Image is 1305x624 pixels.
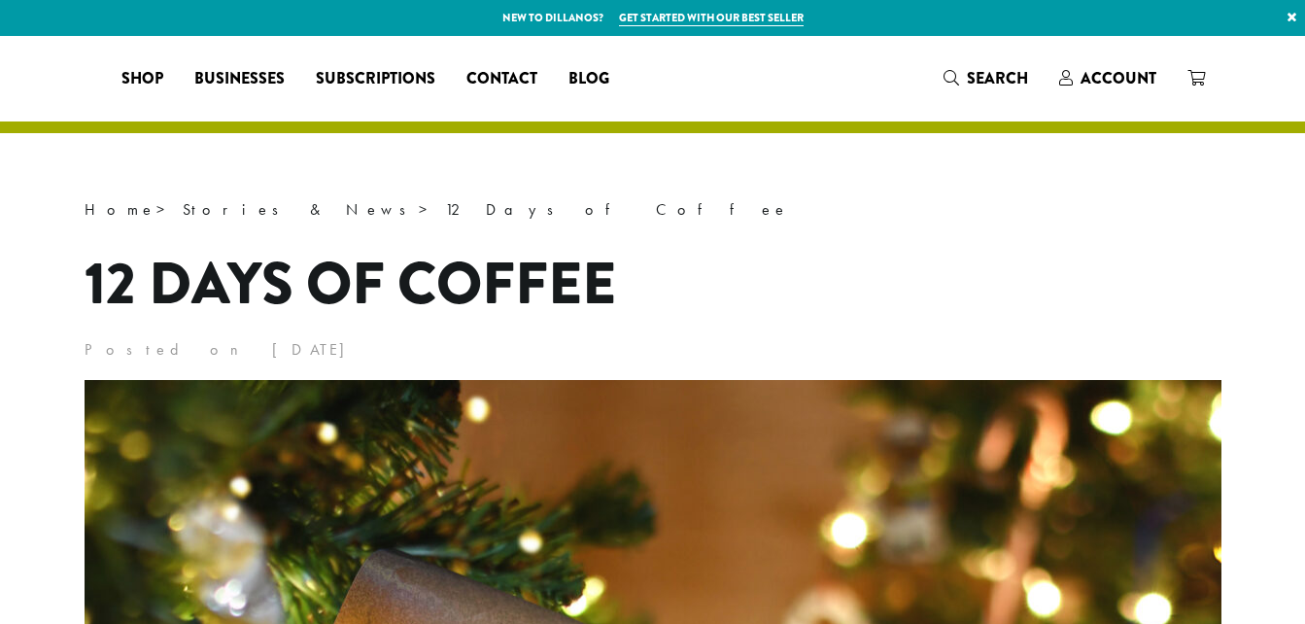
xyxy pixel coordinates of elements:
[106,63,179,94] a: Shop
[85,199,156,220] a: Home
[121,67,163,91] span: Shop
[85,335,1221,364] p: Posted on [DATE]
[967,67,1028,89] span: Search
[619,10,804,26] a: Get started with our best seller
[194,67,285,91] span: Businesses
[85,240,1221,328] h1: 12 Days of Coffee
[466,67,537,91] span: Contact
[445,199,789,220] span: 12 Days of Coffee
[928,62,1044,94] a: Search
[316,67,435,91] span: Subscriptions
[85,199,789,220] span: > >
[1081,67,1156,89] span: Account
[183,199,419,220] a: Stories & News
[568,67,609,91] span: Blog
